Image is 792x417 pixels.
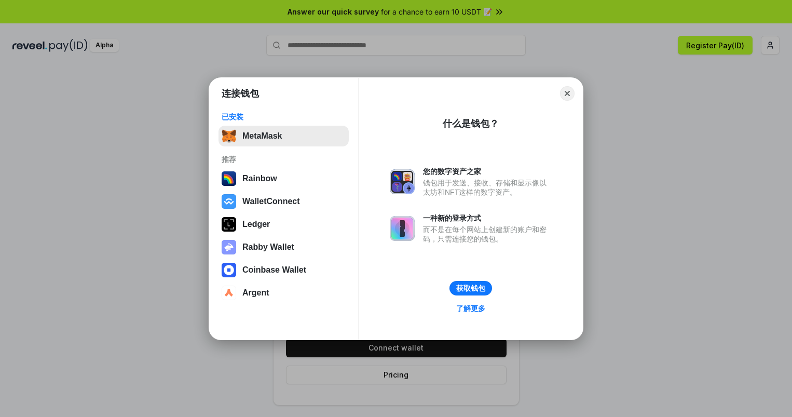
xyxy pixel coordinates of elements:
img: svg+xml,%3Csvg%20xmlns%3D%22http%3A%2F%2Fwww.w3.org%2F2000%2Fsvg%22%20fill%3D%22none%22%20viewBox... [222,240,236,254]
div: Rabby Wallet [242,243,294,252]
a: 了解更多 [450,302,491,315]
img: svg+xml,%3Csvg%20fill%3D%22none%22%20height%3D%2233%22%20viewBox%3D%220%200%2035%2033%22%20width%... [222,129,236,143]
button: Argent [219,283,349,303]
div: Coinbase Wallet [242,265,306,275]
div: 获取钱包 [456,284,485,293]
div: WalletConnect [242,197,300,206]
button: Rainbow [219,168,349,189]
div: 推荐 [222,155,346,164]
button: Coinbase Wallet [219,260,349,280]
div: 什么是钱包？ [443,117,499,130]
div: 一种新的登录方式 [423,213,552,223]
h1: 连接钱包 [222,87,259,100]
button: Rabby Wallet [219,237,349,258]
img: svg+xml,%3Csvg%20width%3D%2228%22%20height%3D%2228%22%20viewBox%3D%220%200%2028%2028%22%20fill%3D... [222,263,236,277]
div: 已安装 [222,112,346,122]
button: WalletConnect [219,191,349,212]
div: Ledger [242,220,270,229]
div: 钱包用于发送、接收、存储和显示像以太坊和NFT这样的数字资产。 [423,178,552,197]
button: Ledger [219,214,349,235]
img: svg+xml,%3Csvg%20width%3D%2228%22%20height%3D%2228%22%20viewBox%3D%220%200%2028%2028%22%20fill%3D... [222,286,236,300]
button: MetaMask [219,126,349,146]
img: svg+xml,%3Csvg%20width%3D%22120%22%20height%3D%22120%22%20viewBox%3D%220%200%20120%20120%22%20fil... [222,171,236,186]
div: Rainbow [242,174,277,183]
button: 获取钱包 [449,281,492,295]
div: 您的数字资产之家 [423,167,552,176]
div: MetaMask [242,131,282,141]
img: svg+xml,%3Csvg%20xmlns%3D%22http%3A%2F%2Fwww.w3.org%2F2000%2Fsvg%22%20fill%3D%22none%22%20viewBox... [390,169,415,194]
img: svg+xml,%3Csvg%20xmlns%3D%22http%3A%2F%2Fwww.w3.org%2F2000%2Fsvg%22%20width%3D%2228%22%20height%3... [222,217,236,232]
div: 了解更多 [456,304,485,313]
button: Close [560,86,575,101]
div: Argent [242,288,269,298]
div: 而不是在每个网站上创建新的账户和密码，只需连接您的钱包。 [423,225,552,244]
img: svg+xml,%3Csvg%20xmlns%3D%22http%3A%2F%2Fwww.w3.org%2F2000%2Fsvg%22%20fill%3D%22none%22%20viewBox... [390,216,415,241]
img: svg+xml,%3Csvg%20width%3D%2228%22%20height%3D%2228%22%20viewBox%3D%220%200%2028%2028%22%20fill%3D... [222,194,236,209]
